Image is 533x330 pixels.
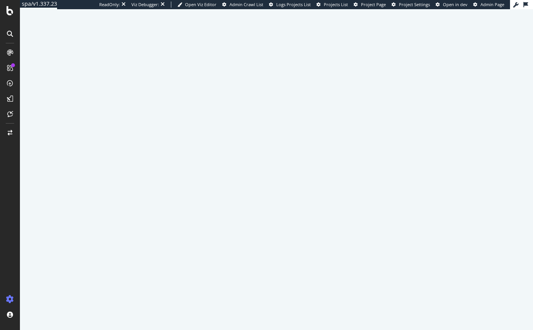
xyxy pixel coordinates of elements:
a: Admin Page [473,2,504,8]
a: Admin Crawl List [222,2,263,8]
a: Logs Projects List [269,2,311,8]
span: Open Viz Editor [185,2,216,7]
a: Projects List [317,2,348,8]
span: Project Page [361,2,386,7]
a: Project Page [354,2,386,8]
a: Open Viz Editor [177,2,216,8]
span: Projects List [324,2,348,7]
span: Logs Projects List [276,2,311,7]
span: Project Settings [399,2,430,7]
span: Admin Crawl List [230,2,263,7]
div: Viz Debugger: [131,2,159,8]
span: Admin Page [481,2,504,7]
div: ReadOnly: [99,2,120,8]
a: Project Settings [392,2,430,8]
a: Open in dev [436,2,467,8]
span: Open in dev [443,2,467,7]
